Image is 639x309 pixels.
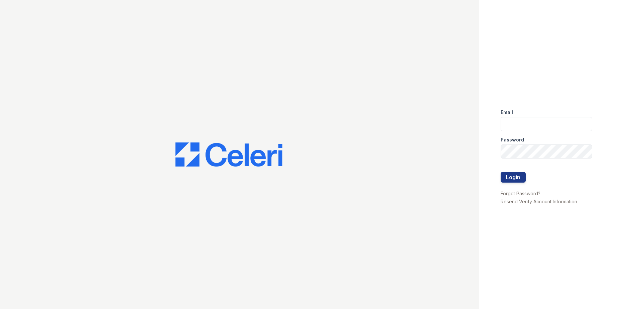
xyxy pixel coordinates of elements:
[175,142,282,167] img: CE_Logo_Blue-a8612792a0a2168367f1c8372b55b34899dd931a85d93a1a3d3e32e68fde9ad4.png
[501,136,524,143] label: Password
[501,191,540,196] a: Forgot Password?
[501,172,526,183] button: Login
[501,199,577,204] a: Resend Verify Account Information
[501,109,513,116] label: Email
